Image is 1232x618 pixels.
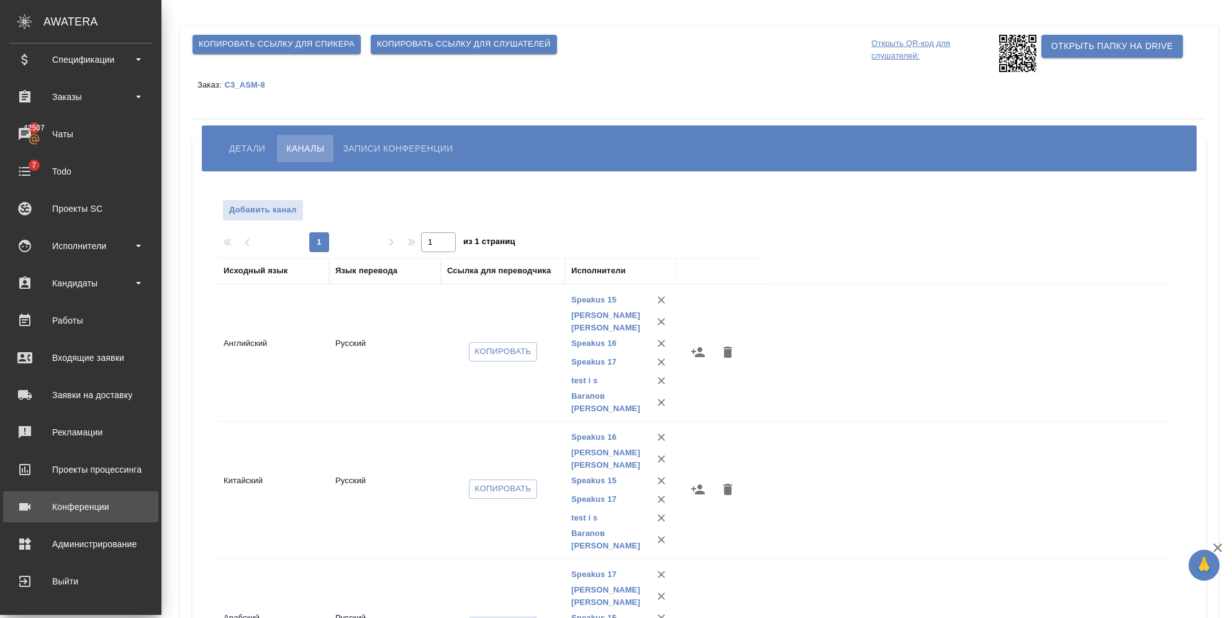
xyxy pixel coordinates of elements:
[224,265,288,277] div: Исходный язык
[9,423,152,442] div: Рекламации
[652,530,671,549] button: Удалить
[16,122,52,134] span: 42507
[683,337,713,367] button: Назначить исполнителей
[3,156,158,187] a: 7Todo
[9,274,152,293] div: Кандидаты
[652,334,671,353] button: Удалить
[217,331,329,375] td: Английский
[329,331,441,375] td: Русский
[463,234,515,252] span: из 1 страниц
[229,141,265,156] span: Детали
[469,479,538,499] button: Копировать
[475,345,532,359] span: Копировать
[652,393,671,412] button: Удалить
[571,494,617,504] a: Speakus 17
[3,566,158,597] a: Выйти
[447,265,551,277] div: Ссылка для переводчика
[652,291,671,309] button: Удалить
[335,265,397,277] div: Язык перевода
[3,379,158,411] a: Заявки на доставку
[329,468,441,512] td: Русский
[224,80,274,89] a: C3_ASM-8
[377,37,551,52] span: Копировать ссылку для слушателей
[652,509,671,527] button: Удалить
[222,199,304,221] button: Добавить канал
[9,535,152,553] div: Администрирование
[571,376,597,385] a: test i s
[571,529,640,550] a: Вагапов [PERSON_NAME]
[571,432,617,442] a: Speakus 16
[571,339,617,348] a: Speakus 16
[571,476,617,485] a: Speakus 15
[9,50,152,69] div: Спецификации
[3,119,158,150] a: 42507Чаты
[9,460,152,479] div: Проекты процессинга
[1051,39,1173,54] span: Открыть папку на Drive
[469,342,538,361] button: Копировать
[571,448,640,470] a: [PERSON_NAME] [PERSON_NAME]
[286,141,324,156] span: Каналы
[229,203,297,217] span: Добавить канал
[9,572,152,591] div: Выйти
[217,468,329,512] td: Китайский
[652,565,671,584] button: Удалить
[3,193,158,224] a: Проекты SC
[3,529,158,560] a: Администрирование
[343,141,453,156] span: Записи конференции
[713,337,743,367] button: Удалить канал
[652,353,671,371] button: Удалить
[1189,550,1220,581] button: 🙏
[9,348,152,367] div: Входящие заявки
[197,80,224,89] p: Заказ:
[871,35,995,72] p: Открыть QR-код для слушателей:
[9,237,152,255] div: Исполнители
[571,585,640,607] a: [PERSON_NAME] [PERSON_NAME]
[9,311,152,330] div: Работы
[683,475,713,504] button: Назначить исполнителей
[475,482,532,496] span: Копировать
[652,371,671,390] button: Удалить
[652,428,671,447] button: Удалить
[1193,552,1215,578] span: 🙏
[9,162,152,181] div: Todo
[192,35,361,54] button: Копировать ссылку для спикера
[713,475,743,504] button: Удалить канал
[652,312,671,331] button: Удалить
[3,454,158,485] a: Проекты процессинга
[9,498,152,516] div: Конференции
[371,35,557,54] button: Копировать ссылку для слушателей
[3,417,158,448] a: Рекламации
[9,88,152,106] div: Заказы
[571,357,617,366] a: Speakus 17
[571,513,597,522] a: test i s
[3,342,158,373] a: Входящие заявки
[9,125,152,143] div: Чаты
[199,37,355,52] span: Копировать ссылку для спикера
[571,311,640,332] a: [PERSON_NAME] [PERSON_NAME]
[43,9,161,34] div: AWATERA
[9,199,152,218] div: Проекты SC
[652,471,671,490] button: Удалить
[224,80,274,89] p: C3_ASM-8
[3,305,158,336] a: Работы
[652,490,671,509] button: Удалить
[571,265,626,277] div: Исполнители
[1041,35,1183,58] button: Открыть папку на Drive
[571,295,617,304] a: Speakus 15
[652,587,671,606] button: Удалить
[571,570,617,579] a: Speakus 17
[9,386,152,404] div: Заявки на доставку
[652,450,671,468] button: Удалить
[24,159,43,171] span: 7
[571,391,640,413] a: Вагапов [PERSON_NAME]
[3,491,158,522] a: Конференции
